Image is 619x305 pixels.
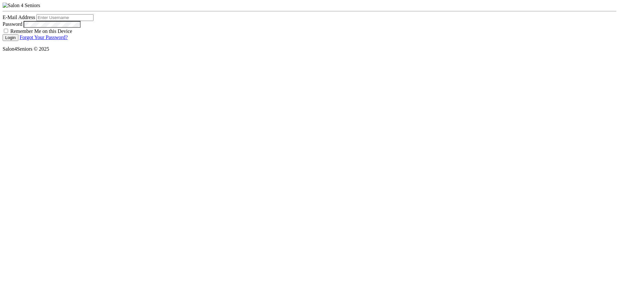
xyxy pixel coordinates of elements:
[3,21,22,27] label: Password
[3,34,18,41] button: Login
[10,28,72,34] label: Remember Me on this Device
[20,35,68,40] a: Forgot Your Password?
[3,15,35,20] label: E-Mail Address
[3,46,616,52] p: Salon4Seniors © 2025
[3,3,40,8] img: Salon 4 Seniors
[36,14,93,21] input: Enter Username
